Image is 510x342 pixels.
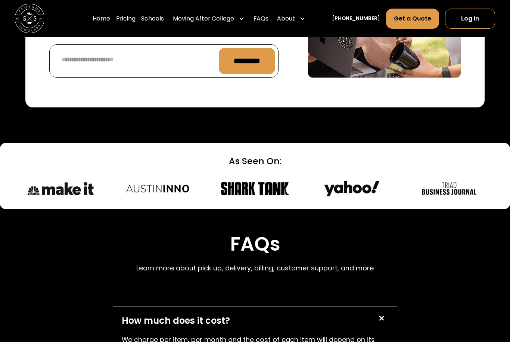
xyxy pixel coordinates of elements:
[386,9,439,28] a: Get a Quote
[277,14,295,23] div: About
[274,8,308,29] div: About
[170,8,248,29] div: Moving After College
[116,8,136,29] a: Pricing
[374,312,388,326] div: +
[93,8,110,29] a: Home
[49,44,279,78] form: Reminder Form
[332,15,380,22] a: [PHONE_NUMBER]
[25,180,96,197] img: CNBC Make It logo.
[25,154,484,168] div: As Seen On:
[173,14,234,23] div: Moving After College
[136,263,374,273] p: Learn more about pick up, delivery, billing, customer support, and more
[136,233,374,256] h2: FAQs
[15,4,44,33] a: home
[122,314,230,327] div: How much does it cost?
[15,4,44,33] img: Storage Scholars main logo
[445,9,495,28] a: Log In
[141,8,164,29] a: Schools
[254,8,268,29] a: FAQs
